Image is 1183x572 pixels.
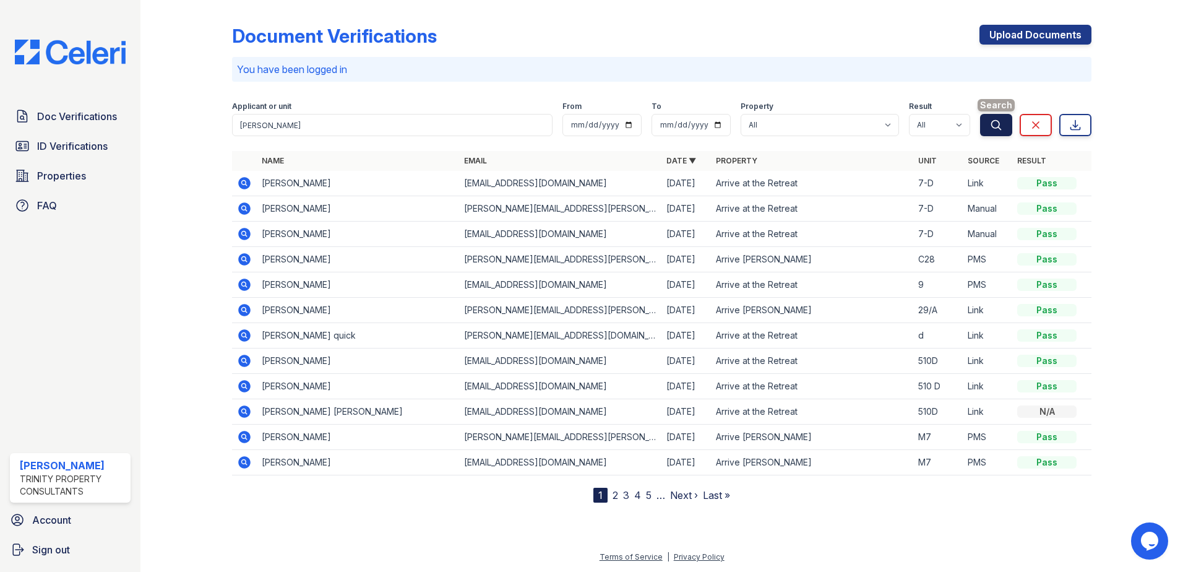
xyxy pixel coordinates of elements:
td: Arrive at the Retreat [711,222,913,247]
td: [PERSON_NAME] [257,450,459,475]
td: C28 [913,247,963,272]
a: Upload Documents [979,25,1091,45]
span: Sign out [32,542,70,557]
td: [DATE] [661,323,711,349]
td: [PERSON_NAME] [257,272,459,298]
div: Pass [1017,177,1077,189]
td: 9 [913,272,963,298]
span: Properties [37,168,86,183]
td: [DATE] [661,171,711,196]
a: Email [464,156,487,165]
label: From [562,102,582,111]
a: ID Verifications [10,134,131,158]
td: 510D [913,349,963,374]
td: [DATE] [661,247,711,272]
td: M7 [913,425,963,450]
div: Pass [1017,228,1077,240]
label: To [652,102,661,111]
td: Arrive at the Retreat [711,323,913,349]
p: You have been logged in [237,62,1086,77]
td: PMS [963,425,1012,450]
div: Pass [1017,253,1077,266]
span: Search [978,99,1015,111]
td: [PERSON_NAME][EMAIL_ADDRESS][PERSON_NAME][DOMAIN_NAME] [459,425,661,450]
div: N/A [1017,405,1077,418]
a: Property [716,156,757,165]
td: Arrive at the Retreat [711,374,913,399]
td: [DATE] [661,425,711,450]
td: [EMAIL_ADDRESS][DOMAIN_NAME] [459,171,661,196]
td: d [913,323,963,349]
div: | [667,552,669,561]
a: FAQ [10,193,131,218]
span: ID Verifications [37,139,108,154]
div: Document Verifications [232,25,437,47]
td: 7-D [913,171,963,196]
td: Link [963,298,1012,323]
td: [EMAIL_ADDRESS][DOMAIN_NAME] [459,222,661,247]
td: [DATE] [661,222,711,247]
a: Result [1017,156,1046,165]
td: 7-D [913,222,963,247]
td: [DATE] [661,196,711,222]
input: Search by name, email, or unit number [232,114,553,136]
button: Search [980,114,1012,136]
td: [PERSON_NAME] [257,374,459,399]
a: Next › [670,489,698,501]
td: [EMAIL_ADDRESS][DOMAIN_NAME] [459,374,661,399]
td: [PERSON_NAME] [257,298,459,323]
td: 7-D [913,196,963,222]
td: [EMAIL_ADDRESS][DOMAIN_NAME] [459,272,661,298]
div: Pass [1017,202,1077,215]
a: Source [968,156,999,165]
td: 29/A [913,298,963,323]
a: Unit [918,156,937,165]
td: 510 D [913,374,963,399]
td: Link [963,171,1012,196]
label: Result [909,102,932,111]
td: Arrive at the Retreat [711,349,913,374]
span: Doc Verifications [37,109,117,124]
div: Pass [1017,329,1077,342]
a: 2 [613,489,618,501]
td: 510D [913,399,963,425]
td: [PERSON_NAME][EMAIL_ADDRESS][PERSON_NAME][DOMAIN_NAME] [459,298,661,323]
a: 3 [623,489,629,501]
td: [PERSON_NAME] [PERSON_NAME] [257,399,459,425]
span: … [656,488,665,503]
td: [PERSON_NAME] quick [257,323,459,349]
td: PMS [963,272,1012,298]
a: Name [262,156,284,165]
td: Arrive at the Retreat [711,196,913,222]
td: [PERSON_NAME][EMAIL_ADDRESS][PERSON_NAME][DOMAIN_NAME] [459,196,661,222]
a: Terms of Service [600,552,663,561]
td: [DATE] [661,272,711,298]
div: Trinity Property Consultants [20,473,126,498]
iframe: chat widget [1131,522,1171,560]
td: [EMAIL_ADDRESS][DOMAIN_NAME] [459,399,661,425]
td: M7 [913,450,963,475]
a: Properties [10,163,131,188]
div: Pass [1017,380,1077,392]
td: [DATE] [661,374,711,399]
td: [DATE] [661,349,711,374]
div: Pass [1017,279,1077,291]
a: Sign out [5,537,136,562]
td: Arrive [PERSON_NAME] [711,298,913,323]
td: PMS [963,247,1012,272]
td: Arrive at the Retreat [711,171,913,196]
td: [PERSON_NAME][EMAIL_ADDRESS][PERSON_NAME][DOMAIN_NAME] [459,247,661,272]
td: [PERSON_NAME] [257,247,459,272]
td: Manual [963,196,1012,222]
td: Arrive at the Retreat [711,272,913,298]
a: Date ▼ [666,156,696,165]
a: Last » [703,489,730,501]
a: Doc Verifications [10,104,131,129]
div: Pass [1017,355,1077,367]
td: Link [963,399,1012,425]
div: Pass [1017,456,1077,469]
td: [EMAIL_ADDRESS][DOMAIN_NAME] [459,450,661,475]
div: Pass [1017,304,1077,316]
div: Pass [1017,431,1077,443]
